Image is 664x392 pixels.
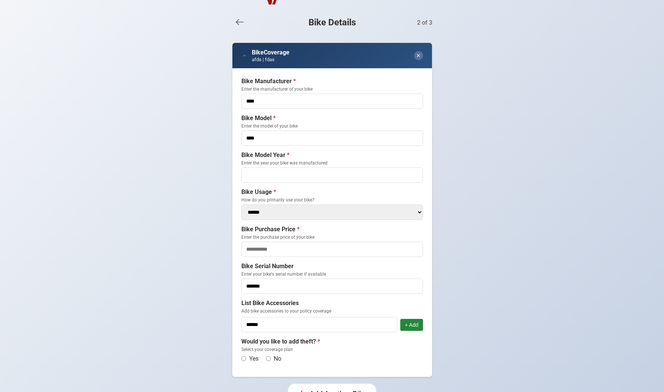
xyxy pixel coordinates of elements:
small: Add bike accessories to your policy coverage [241,308,423,314]
label: Bike Usage [241,188,423,195]
label: Bike Manufacturer [241,78,423,85]
label: Bike Purchase Price [241,226,423,233]
h1: Bike Details [308,17,356,28]
small: Enter the model of your bike [241,123,423,129]
button: + Add [400,319,423,331]
label: Yes [241,355,259,362]
div: BikeCoverage [252,49,289,56]
small: Select your coverage plan [241,347,423,352]
small: Enter the manufacturer of your bike [241,87,423,92]
input: Yes [241,356,246,361]
small: Enter your bike's serial number if available [241,272,423,277]
span: 2 of 3 [417,19,432,26]
label: Bike Model Year [241,151,423,159]
label: Bike Serial Number [241,263,423,270]
button: × [414,51,423,60]
div: afds | fdas [252,57,289,62]
label: No [266,355,281,362]
small: Enter the purchase price of your bike [241,235,423,240]
small: How do you primarily use your bike? [241,197,423,203]
label: List Bike Accessories [241,300,423,307]
label: Bike Model [241,115,423,122]
label: Would you like to add theft? [241,338,423,345]
input: No [266,356,271,361]
small: Enter the year your bike was manufactured [241,160,423,166]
